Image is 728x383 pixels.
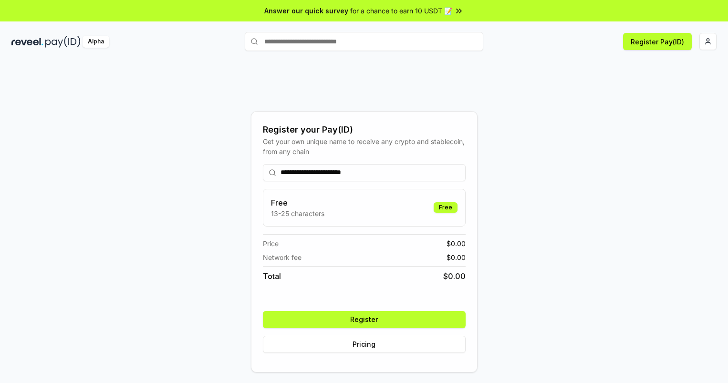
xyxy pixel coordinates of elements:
[447,238,466,248] span: $ 0.00
[434,202,458,213] div: Free
[447,252,466,262] span: $ 0.00
[45,36,81,48] img: pay_id
[263,252,302,262] span: Network fee
[263,336,466,353] button: Pricing
[263,270,281,282] span: Total
[263,123,466,136] div: Register your Pay(ID)
[623,33,692,50] button: Register Pay(ID)
[263,136,466,156] div: Get your own unique name to receive any crypto and stablecoin, from any chain
[271,208,324,218] p: 13-25 characters
[264,6,348,16] span: Answer our quick survey
[263,238,279,248] span: Price
[11,36,43,48] img: reveel_dark
[263,311,466,328] button: Register
[83,36,109,48] div: Alpha
[271,197,324,208] h3: Free
[350,6,452,16] span: for a chance to earn 10 USDT 📝
[443,270,466,282] span: $ 0.00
